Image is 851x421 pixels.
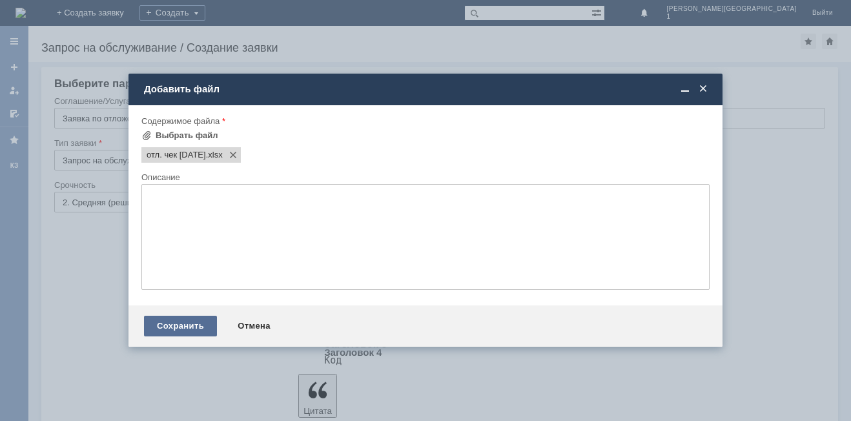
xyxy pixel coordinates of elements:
div: Описание [141,173,707,181]
div: Содержимое файла [141,117,707,125]
div: Добавить файл [144,83,710,95]
div: Прошу удалить отложенный чек за [DATE] Файл во вложении [5,5,189,26]
div: Выбрать файл [156,130,218,141]
span: Закрыть [697,83,710,95]
span: отл. чек 15.09.25г..xlsx [206,150,223,160]
span: Свернуть (Ctrl + M) [679,83,692,95]
span: отл. чек 15.09.25г..xlsx [147,150,206,160]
